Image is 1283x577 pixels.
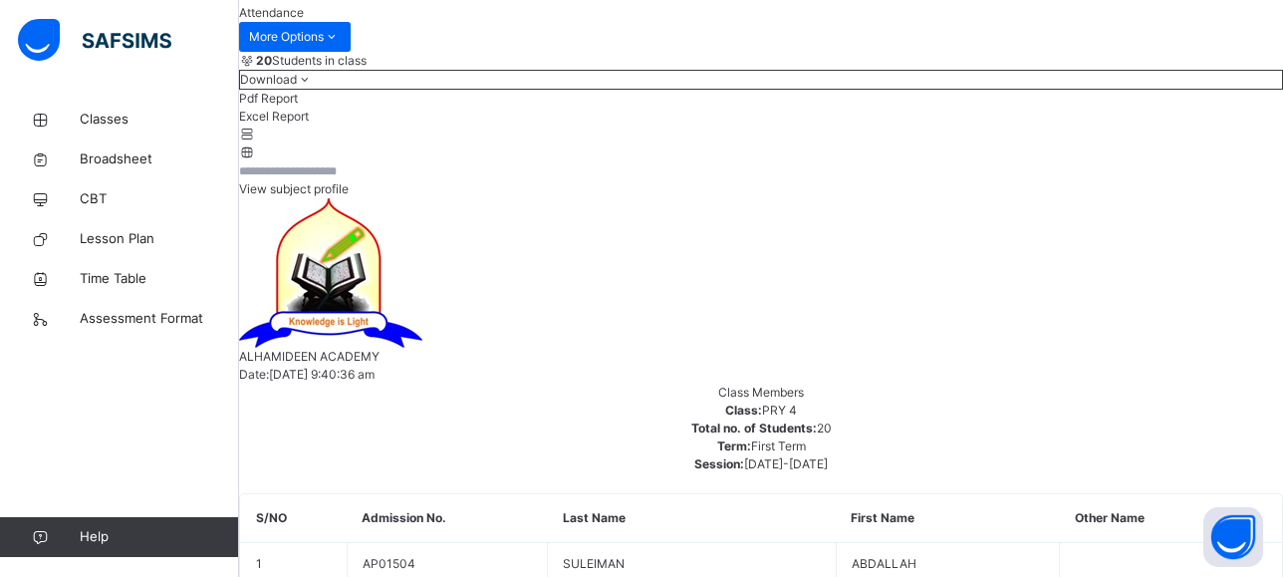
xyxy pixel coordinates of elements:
span: Broadsheet [80,149,239,169]
th: Other Name [1060,494,1283,543]
span: ALHAMIDEEN ACADEMY [239,349,380,364]
span: Help [80,527,238,547]
span: More Options [249,28,341,46]
span: Term: [717,438,751,453]
span: Students in class [256,52,367,70]
span: Class: [725,403,762,418]
span: Total no. of Students: [691,421,817,435]
th: Last Name [548,494,836,543]
span: Download [240,72,297,87]
th: Admission No. [347,494,548,543]
th: First Name [836,494,1059,543]
span: Date: [239,367,269,382]
li: dropdown-list-item-null-1 [239,108,1283,126]
th: S/NO [241,494,348,543]
span: Assessment Format [80,309,239,329]
img: safsims [18,19,171,61]
span: Session: [694,456,744,471]
span: Time Table [80,269,239,289]
span: [DATE]-[DATE] [744,456,828,471]
span: PRY 4 [762,403,797,418]
img: alhamideen.png [239,198,422,348]
span: 20 [817,421,832,435]
b: 20 [256,53,272,68]
span: Attendance [239,5,304,20]
span: Classes [80,110,239,130]
span: Lesson Plan [80,229,239,249]
span: First Term [751,438,806,453]
button: Open asap [1203,507,1263,567]
span: [DATE] 9:40:36 am [269,367,375,382]
span: Class Members [718,385,804,400]
span: CBT [80,189,239,209]
span: View subject profile [239,181,349,196]
li: dropdown-list-item-null-0 [239,90,1283,108]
